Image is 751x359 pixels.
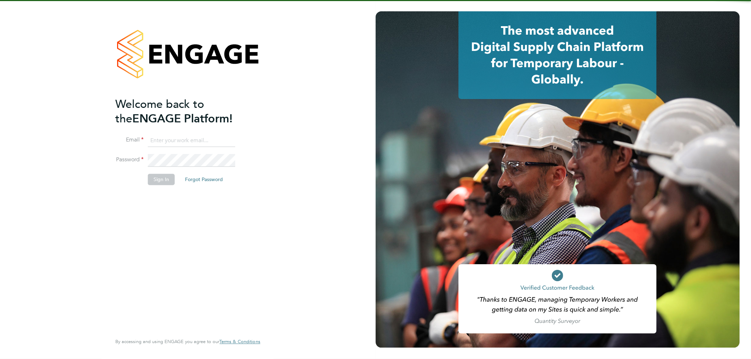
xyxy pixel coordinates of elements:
[115,339,260,345] span: By accessing and using ENGAGE you agree to our
[115,156,144,164] label: Password
[148,174,175,185] button: Sign In
[148,134,235,147] input: Enter your work email...
[115,97,204,126] span: Welcome back to the
[220,339,260,345] a: Terms & Conditions
[115,97,253,126] h2: ENGAGE Platform!
[115,137,144,144] label: Email
[180,174,229,185] button: Forgot Password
